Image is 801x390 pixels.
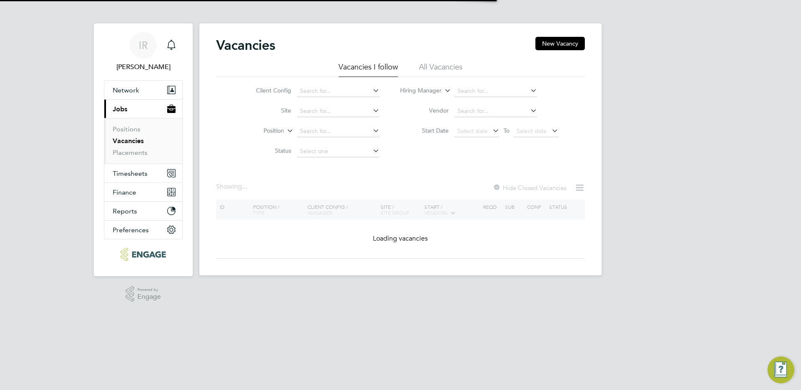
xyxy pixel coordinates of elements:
[113,105,127,113] span: Jobs
[297,85,380,97] input: Search for...
[216,37,275,54] h2: Vacancies
[104,62,183,72] span: Ian Rist
[297,146,380,157] input: Select one
[126,286,161,302] a: Powered byEngage
[535,37,585,50] button: New Vacancy
[113,188,136,196] span: Finance
[236,127,284,135] label: Position
[216,182,249,191] div: Showing
[104,248,183,261] a: Go to home page
[113,226,149,234] span: Preferences
[501,125,512,136] span: To
[297,105,380,117] input: Search for...
[104,118,182,164] div: Jobs
[455,105,537,117] input: Search for...
[94,23,193,276] nav: Main navigation
[104,164,182,182] button: Timesheets
[104,202,182,220] button: Reports
[242,182,247,191] span: ...
[767,357,794,383] button: Engage Resource Center
[104,221,182,239] button: Preferences
[104,32,183,72] a: IR[PERSON_NAME]
[113,125,140,133] a: Positions
[400,107,449,114] label: Vendor
[104,183,182,201] button: Finance
[137,293,161,300] span: Engage
[137,286,161,293] span: Powered by
[113,137,144,145] a: Vacancies
[419,62,463,77] li: All Vacancies
[455,85,537,97] input: Search for...
[113,86,139,94] span: Network
[243,87,291,94] label: Client Config
[243,107,291,114] label: Site
[493,184,566,192] label: Hide Closed Vacancies
[104,81,182,99] button: Network
[113,169,147,177] span: Timesheets
[338,62,398,77] li: Vacancies I follow
[121,248,165,261] img: ncclondon-logo-retina.png
[139,40,148,51] span: IR
[457,127,488,135] span: Select date
[243,147,291,154] label: Status
[400,127,449,134] label: Start Date
[297,126,380,137] input: Search for...
[113,207,137,215] span: Reports
[104,100,182,118] button: Jobs
[393,87,442,95] label: Hiring Manager
[113,149,147,157] a: Placements
[517,127,547,135] span: Select date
